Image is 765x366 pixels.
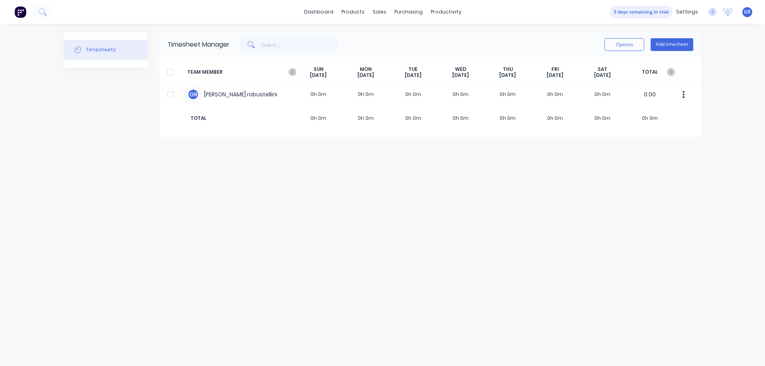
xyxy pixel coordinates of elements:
[310,72,327,78] span: [DATE]
[744,8,751,16] span: GR
[626,115,673,122] span: 0h 0m
[86,46,116,53] div: Timesheets
[551,66,559,72] span: FRI
[314,66,324,72] span: SUN
[300,6,337,18] a: dashboard
[14,6,26,18] img: Factory
[261,37,339,53] input: Search...
[295,115,342,122] span: 0h 0m
[357,72,374,78] span: [DATE]
[369,6,390,18] div: sales
[738,339,757,358] iframe: Intercom live chat
[532,115,579,122] span: 0h 0m
[484,115,532,122] span: 0h 0m
[390,115,437,122] span: 0h 0m
[64,40,147,60] button: Timesheets
[579,115,626,122] span: 0h 0m
[604,38,644,51] button: Options
[499,72,516,78] span: [DATE]
[503,66,513,72] span: THU
[594,72,611,78] span: [DATE]
[187,66,295,78] span: TEAM MEMBER
[408,66,418,72] span: TUE
[626,66,673,78] span: TOTAL
[598,66,607,72] span: SAT
[337,6,369,18] div: products
[455,66,466,72] span: WED
[187,115,295,122] span: TOTAL
[672,6,702,18] div: settings
[452,72,469,78] span: [DATE]
[405,72,422,78] span: [DATE]
[342,115,390,122] span: 0h 0m
[437,115,484,122] span: 0h 0m
[167,40,229,49] div: Timesheet Manager
[427,6,465,18] div: productivity
[651,38,693,51] button: Add timesheet
[360,66,372,72] span: MON
[610,6,672,18] button: 3 days remaining in trial
[547,72,563,78] span: [DATE]
[390,6,427,18] div: purchasing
